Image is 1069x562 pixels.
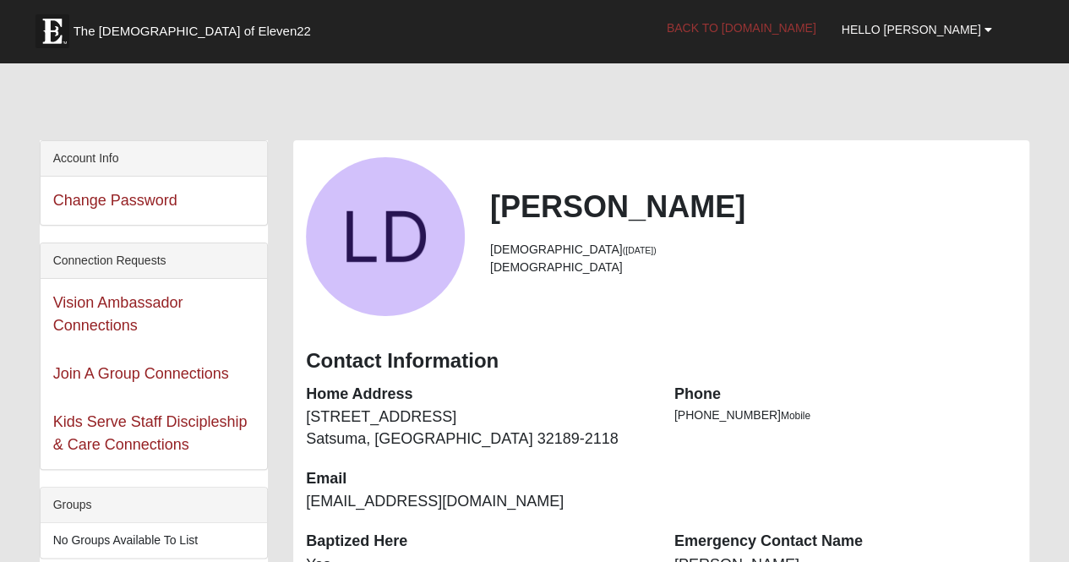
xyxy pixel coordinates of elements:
dt: Email [306,468,649,490]
div: Account Info [41,141,267,177]
h3: Contact Information [306,349,1017,374]
a: Back to [DOMAIN_NAME] [654,7,829,49]
a: View Fullsize Photo [306,157,465,316]
img: Eleven22 logo [35,14,69,48]
span: Hello [PERSON_NAME] [842,23,981,36]
dt: Phone [674,384,1017,406]
div: Groups [41,488,267,523]
span: The [DEMOGRAPHIC_DATA] of Eleven22 [74,23,311,40]
a: The [DEMOGRAPHIC_DATA] of Eleven22 [27,6,365,48]
a: Join A Group Connections [53,365,229,382]
a: Change Password [53,192,177,209]
dd: [EMAIL_ADDRESS][DOMAIN_NAME] [306,491,649,513]
dt: Emergency Contact Name [674,531,1017,553]
a: Hello [PERSON_NAME] [829,8,1005,51]
a: Kids Serve Staff Discipleship & Care Connections [53,413,248,453]
dt: Home Address [306,384,649,406]
dd: [STREET_ADDRESS] Satsuma, [GEOGRAPHIC_DATA] 32189-2118 [306,406,649,450]
dt: Baptized Here [306,531,649,553]
li: [PHONE_NUMBER] [674,406,1017,424]
li: [DEMOGRAPHIC_DATA] [490,259,1017,276]
li: [DEMOGRAPHIC_DATA] [490,241,1017,259]
span: Mobile [781,410,810,422]
small: ([DATE]) [623,245,657,255]
a: Vision Ambassador Connections [53,294,183,334]
div: Connection Requests [41,243,267,279]
h2: [PERSON_NAME] [490,188,1017,225]
li: No Groups Available To List [41,523,267,558]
